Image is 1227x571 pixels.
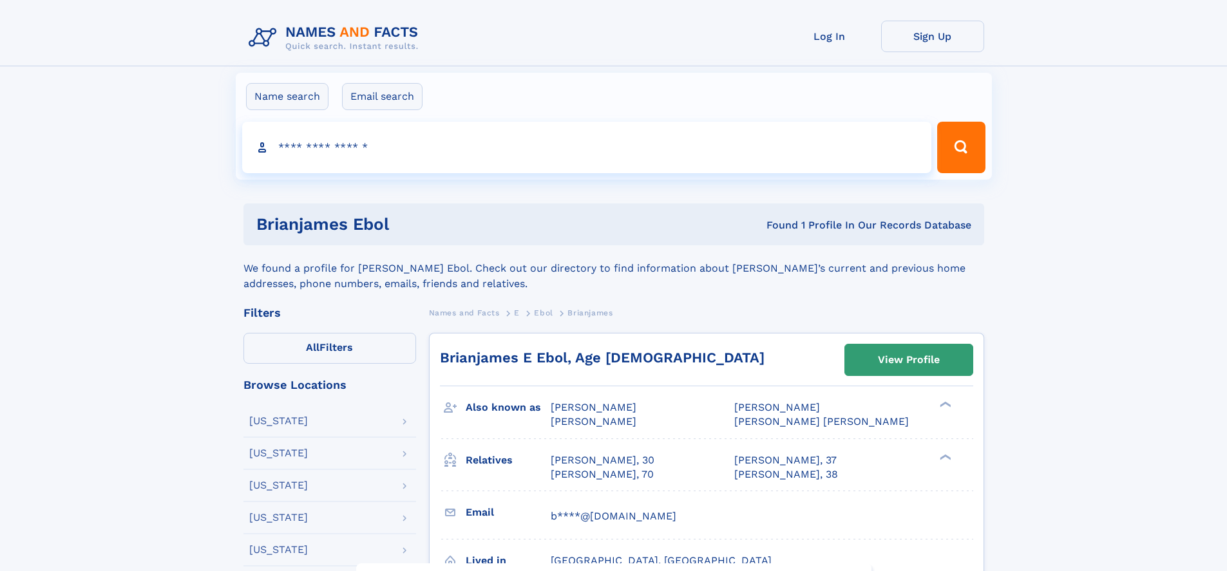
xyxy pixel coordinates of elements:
[567,308,613,317] span: Brianjames
[551,401,636,413] span: [PERSON_NAME]
[246,83,328,110] label: Name search
[242,122,932,173] input: search input
[778,21,881,52] a: Log In
[578,218,971,232] div: Found 1 Profile In Our Records Database
[249,512,308,523] div: [US_STATE]
[466,449,551,471] h3: Relatives
[249,545,308,555] div: [US_STATE]
[551,467,654,482] a: [PERSON_NAME], 70
[937,400,952,409] div: ❯
[551,415,636,427] span: [PERSON_NAME]
[440,350,765,366] a: Brianjames E Ebol, Age [DEMOGRAPHIC_DATA]
[937,122,985,173] button: Search Button
[243,379,416,391] div: Browse Locations
[845,344,973,375] a: View Profile
[429,304,500,321] a: Names and Facts
[514,304,520,321] a: E
[466,397,551,418] h3: Also known as
[551,554,772,566] span: [GEOGRAPHIC_DATA], [GEOGRAPHIC_DATA]
[734,467,838,482] a: [PERSON_NAME], 38
[734,415,909,427] span: [PERSON_NAME] [PERSON_NAME]
[249,480,308,491] div: [US_STATE]
[306,341,319,353] span: All
[243,21,429,55] img: Logo Names and Facts
[243,333,416,364] label: Filters
[514,308,520,317] span: E
[937,453,952,461] div: ❯
[243,307,416,319] div: Filters
[551,453,654,467] a: [PERSON_NAME], 30
[249,416,308,426] div: [US_STATE]
[881,21,984,52] a: Sign Up
[734,453,837,467] a: [PERSON_NAME], 37
[256,216,578,232] h1: Brianjames Ebol
[534,304,553,321] a: Ebol
[342,83,423,110] label: Email search
[734,401,820,413] span: [PERSON_NAME]
[249,448,308,458] div: [US_STATE]
[466,501,551,523] h3: Email
[534,308,553,317] span: Ebol
[243,245,984,292] div: We found a profile for [PERSON_NAME] Ebol. Check out our directory to find information about [PER...
[878,345,940,375] div: View Profile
